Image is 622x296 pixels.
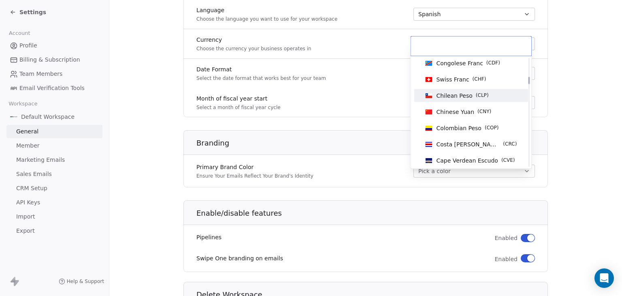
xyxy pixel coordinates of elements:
[436,157,498,165] span: Cape Verdean Escudo
[436,75,469,84] span: Swiss Franc
[477,108,491,116] span: ( CNY )
[436,92,472,100] span: Chilean Peso
[436,140,500,148] span: Costa [PERSON_NAME]
[436,59,483,67] span: Congolese Franc
[436,124,481,132] span: Colombian Peso
[436,108,474,116] span: Chinese Yuan
[503,140,517,148] span: ( CRC )
[486,59,500,67] span: ( CDF )
[473,75,486,84] span: ( CHF )
[501,157,515,165] span: ( CVE )
[476,92,489,100] span: ( CLP )
[485,124,499,132] span: ( COP )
